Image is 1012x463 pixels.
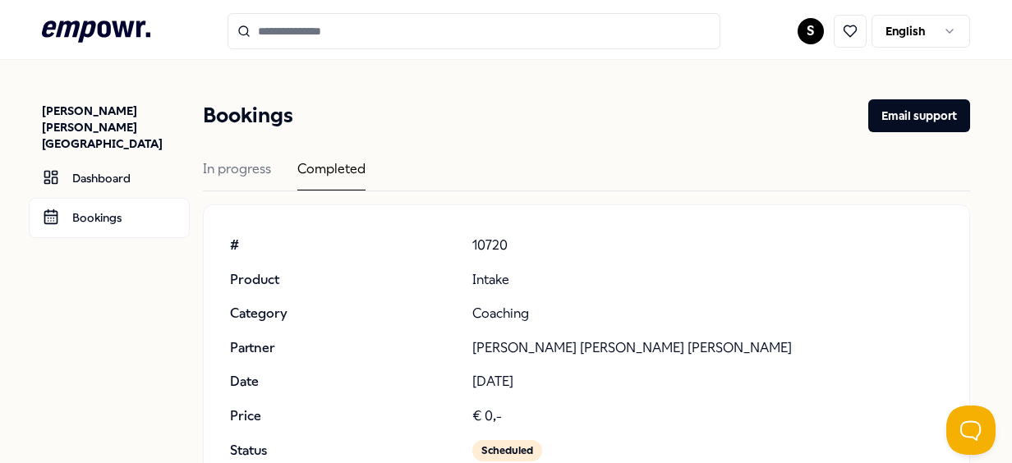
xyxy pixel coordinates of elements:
iframe: Help Scout Beacon - Open [946,406,996,455]
p: Date [230,371,458,392]
p: € 0,- [472,406,943,427]
p: [PERSON_NAME] [PERSON_NAME] [PERSON_NAME] [472,337,943,359]
p: Product [230,269,458,291]
input: Search for products, categories or subcategories [228,13,720,49]
p: Intake [472,269,943,291]
p: [PERSON_NAME] [PERSON_NAME][GEOGRAPHIC_DATA] [42,103,190,152]
button: Email support [868,99,970,132]
p: # [230,235,458,256]
p: Category [230,303,458,324]
button: S [798,18,824,44]
div: Completed [297,158,366,190]
p: Partner [230,337,458,359]
p: Price [230,406,458,427]
p: Coaching [472,303,943,324]
a: Bookings [29,198,190,237]
p: Status [230,440,458,461]
div: In progress [203,158,271,190]
a: Dashboard [29,158,190,198]
p: 10720 [472,235,943,256]
h1: Bookings [203,99,293,132]
div: Scheduled [472,440,542,461]
p: [DATE] [472,371,943,392]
